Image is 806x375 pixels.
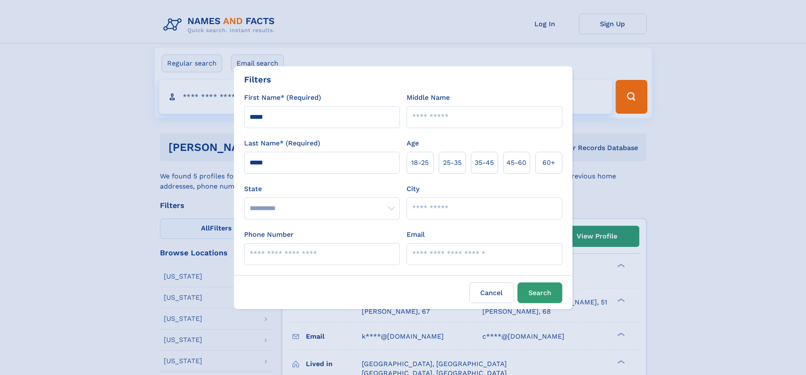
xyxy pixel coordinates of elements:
span: 45‑60 [506,158,526,168]
label: Middle Name [407,93,450,103]
label: City [407,184,419,194]
span: 60+ [542,158,555,168]
button: Search [517,282,562,303]
span: 25‑35 [443,158,462,168]
label: Phone Number [244,230,294,240]
label: State [244,184,400,194]
label: Email [407,230,425,240]
label: Age [407,138,419,148]
span: 18‑25 [411,158,429,168]
label: Cancel [469,282,514,303]
label: Last Name* (Required) [244,138,320,148]
label: First Name* (Required) [244,93,321,103]
span: 35‑45 [475,158,494,168]
div: Filters [244,73,271,86]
